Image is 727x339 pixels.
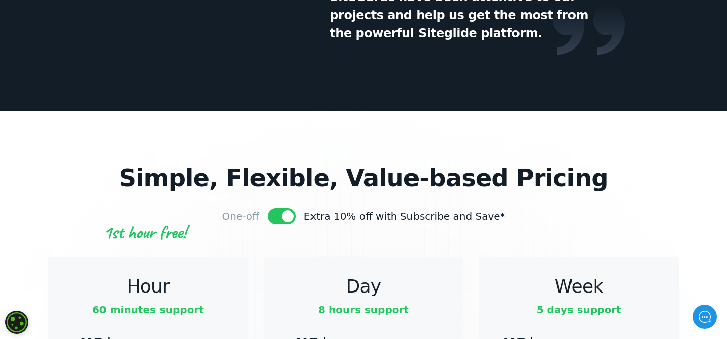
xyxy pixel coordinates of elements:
[222,209,259,224] div: One-off
[15,62,187,78] h1: Hello there!
[65,302,232,317] p: 60 minutes support
[48,160,679,196] h3: Simple, Flexible, Value-based Pricing
[65,120,121,128] span: New conversation
[106,224,190,240] img: 1st Hour Free
[304,209,505,224] div: Extra 10% off with Subscribe and Save*
[280,273,447,300] h3: Day
[15,16,74,32] img: Company Logo
[15,80,187,96] h2: How can we help?
[5,311,28,334] div: Cookie consent button
[16,114,186,134] button: New conversation
[495,302,662,317] p: 5 days support
[280,302,447,317] p: 8 hours support
[693,305,717,329] iframe: gist-messenger-bubble-iframe
[495,273,662,300] h3: Week
[65,273,232,300] h3: Hour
